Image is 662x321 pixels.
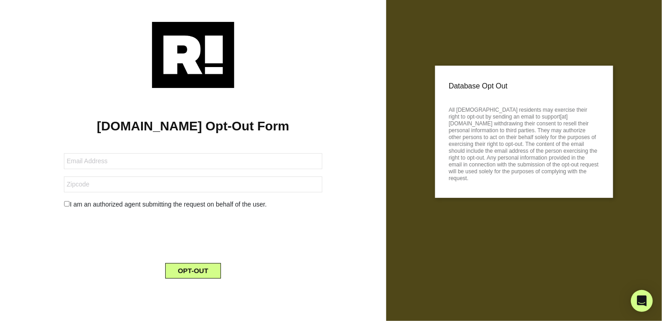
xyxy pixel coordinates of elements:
div: I am an authorized agent submitting the request on behalf of the user. [57,200,329,209]
img: Retention.com [152,22,234,88]
button: OPT-OUT [165,263,221,279]
input: Email Address [64,153,322,169]
iframe: reCAPTCHA [124,217,263,252]
input: Zipcode [64,176,322,192]
div: Open Intercom Messenger [631,290,653,312]
p: Database Opt Out [449,79,599,93]
h1: [DOMAIN_NAME] Opt-Out Form [14,119,373,134]
p: All [DEMOGRAPHIC_DATA] residents may exercise their right to opt-out by sending an email to suppo... [449,104,599,182]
